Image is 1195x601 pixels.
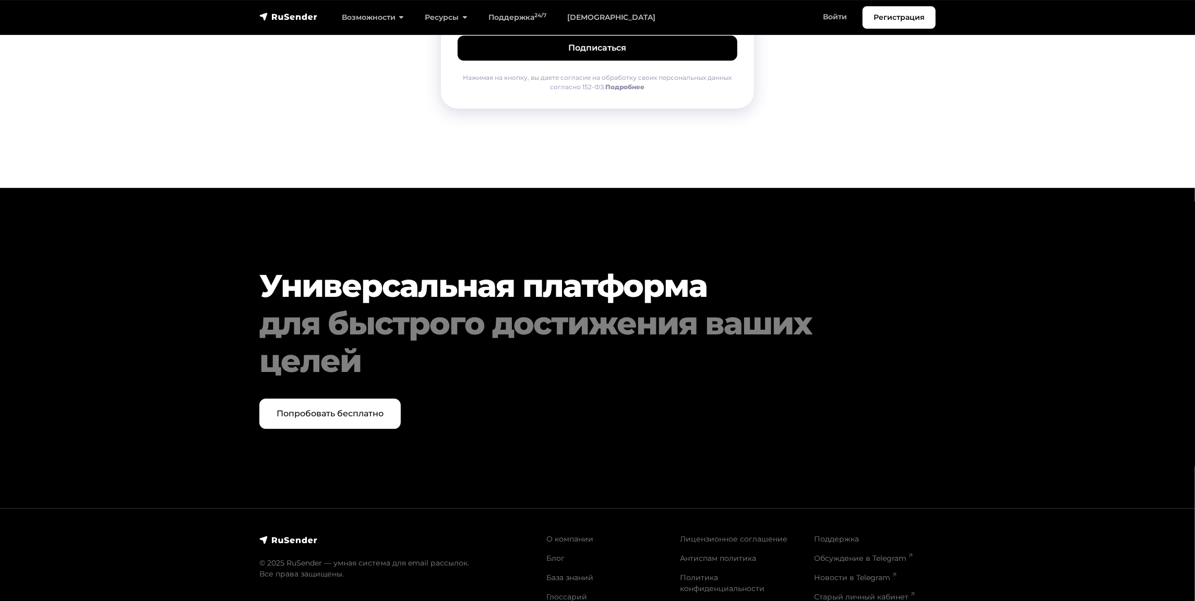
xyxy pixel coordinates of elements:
a: О компании [546,534,593,544]
a: Блог [546,554,565,563]
img: RuSender [259,11,318,22]
a: Подробнее [606,83,645,91]
a: База знаний [546,573,593,582]
a: Возможности [331,7,414,28]
a: Войти [812,6,857,28]
p: Нажимая на кнопку, вы даете согласие на обработку своих персональных данных согласно 152-ФЗ. [458,73,737,92]
a: Попробовать бесплатно [259,399,401,429]
p: © 2025 RuSender — умная система для email рассылок. Все права защищены. [259,558,534,580]
a: Ресурсы [414,7,477,28]
a: [DEMOGRAPHIC_DATA] [557,7,666,28]
a: Поддержка24/7 [478,7,557,28]
sup: 24/7 [534,12,546,19]
h2: Универсальная платформа [259,267,878,380]
a: Обсуждение в Telegram [814,554,913,563]
a: Поддержка [814,534,859,544]
a: Новости в Telegram [814,573,897,582]
div: для быстрого достижения ваших целей [259,305,878,380]
a: Политика конфиденциальности [680,573,765,593]
a: Антиспам политика [680,554,757,563]
a: Лицензионное соглашение [680,534,788,544]
a: Регистрация [863,6,936,29]
button: Подписаться [458,35,737,61]
img: RuSender [259,535,318,545]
